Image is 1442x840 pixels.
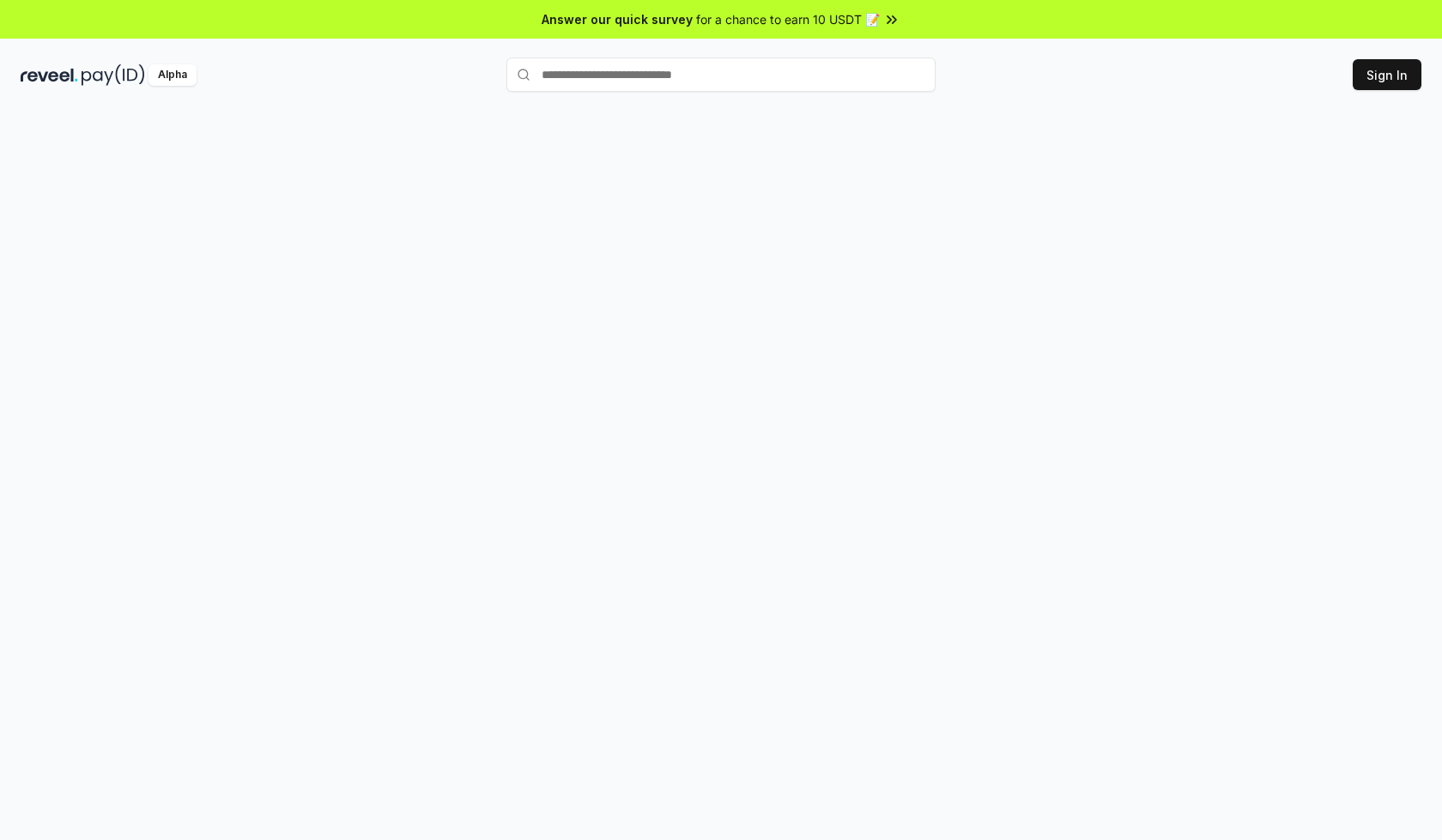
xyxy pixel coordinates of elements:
[21,64,78,86] img: reveel_dark
[1353,59,1421,90] button: Sign In
[148,64,197,86] div: Alpha
[542,10,693,28] span: Answer our quick survey
[82,64,145,86] img: pay_id
[696,10,880,28] span: for a chance to earn 10 USDT 📝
